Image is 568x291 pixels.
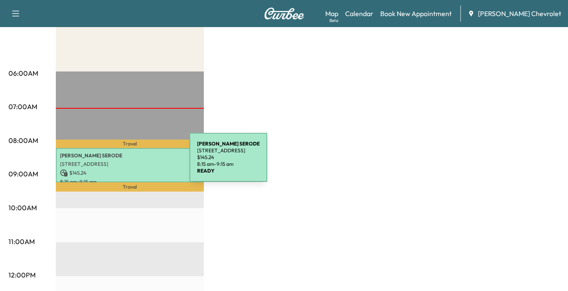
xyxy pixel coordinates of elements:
a: MapBeta [325,8,338,19]
a: Book New Appointment [380,8,452,19]
p: 07:00AM [8,102,37,112]
p: 12:00PM [8,270,36,280]
p: 08:00AM [8,135,38,145]
p: 09:00AM [8,169,38,179]
div: Beta [329,17,338,24]
p: Travel [56,182,204,192]
p: 8:15 am - 9:15 am [60,178,200,185]
a: Calendar [345,8,373,19]
p: [STREET_ADDRESS] [60,161,200,167]
b: [PERSON_NAME] SERODE [197,140,260,147]
p: $ 145.24 [60,169,200,177]
img: Curbee Logo [264,8,305,19]
p: 10:00AM [8,203,37,213]
p: [STREET_ADDRESS] [197,147,260,154]
p: $ 145.24 [197,154,260,161]
p: [PERSON_NAME] SERODE [60,152,200,159]
b: READY [197,167,214,174]
p: 8:15 am - 9:15 am [197,161,260,167]
p: 06:00AM [8,68,38,78]
p: Travel [56,140,204,148]
p: 11:00AM [8,236,35,247]
span: [PERSON_NAME] Chevrolet [478,8,561,19]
